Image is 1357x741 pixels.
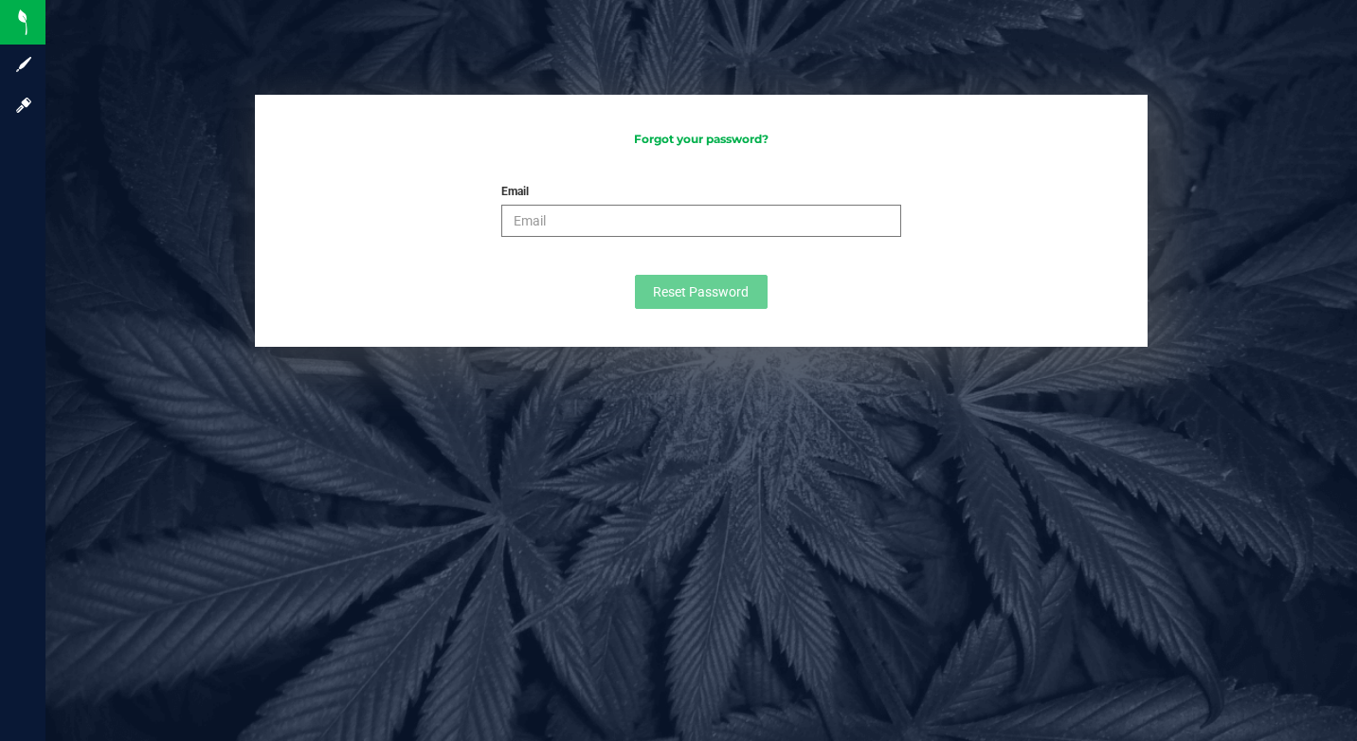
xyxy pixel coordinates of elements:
[501,205,900,237] input: Email
[653,284,749,299] span: Reset Password
[501,183,529,200] label: Email
[635,275,768,309] button: Reset Password
[274,133,1130,145] h3: Forgot your password?
[14,96,33,115] inline-svg: Log in
[14,55,33,74] inline-svg: Sign up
